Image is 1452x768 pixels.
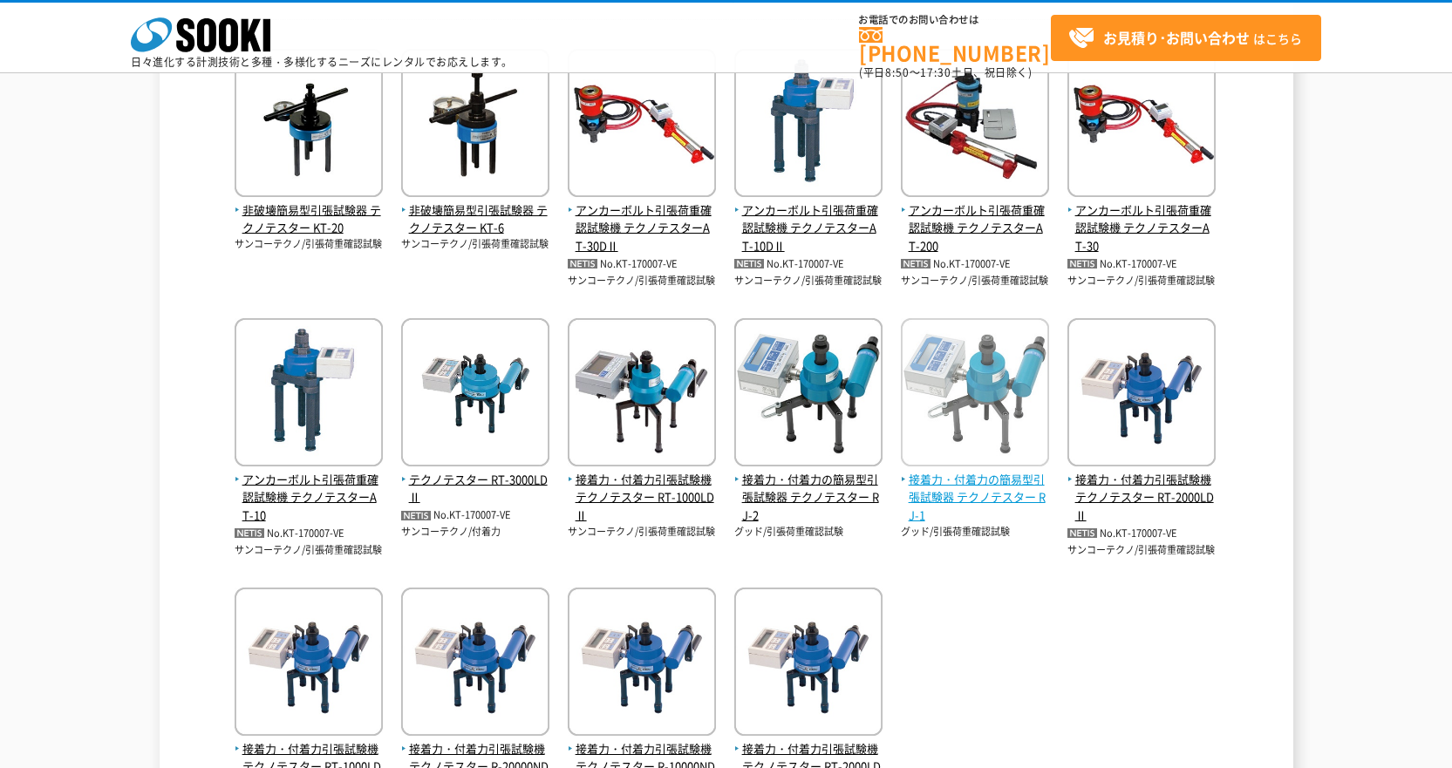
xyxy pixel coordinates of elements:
a: 非破壊簡易型引張試験器 テクノテスター KT-6 [401,183,549,237]
span: お電話でのお問い合わせは [859,15,1051,25]
span: アンカーボルト引張荷重確認試験機 テクノテスターAT-200 [901,201,1049,255]
p: サンコーテクノ/引張荷重確認試験 [235,543,383,558]
p: サンコーテクノ/付着力 [401,525,549,540]
img: テクノテスター KT-6 [401,49,549,201]
p: サンコーテクノ/引張荷重確認試験 [568,274,716,289]
span: テクノテスター RT-3000LDⅡ [401,471,549,507]
img: テクノテスター R-20000ND [401,588,549,740]
p: No.KT-170007-VE [235,525,383,543]
p: サンコーテクノ/引張荷重確認試験 [1067,543,1216,558]
img: テクノテスターAT-200 [901,49,1049,201]
p: No.KT-170007-VE [401,506,549,525]
a: 接着力・付着力の簡易型引張試験器 テクノテスター RJ-2 [734,452,883,525]
p: サンコーテクノ/引張荷重確認試験 [568,525,716,540]
img: テクノテスターAT-30 [1067,49,1216,201]
span: 17:30 [920,65,951,80]
a: アンカーボルト引張荷重確認試験機 テクノテスターAT-30 [1067,183,1216,255]
span: はこちら [1068,25,1302,51]
a: アンカーボルト引張荷重確認試験機 テクノテスターAT-10DⅡ [734,183,883,255]
span: アンカーボルト引張荷重確認試験機 テクノテスターAT-30DⅡ [568,201,716,255]
img: テクノテスター KT-20 [235,49,383,201]
a: 接着力・付着力の簡易型引張試験器 テクノテスター RJ-1 [901,452,1049,525]
img: テクノテスターAT-30DⅡ [568,49,716,201]
a: 非破壊簡易型引張試験器 テクノテスター KT-20 [235,183,383,237]
span: 接着力・付着力引張試験機 テクノテスター RT-2000LDⅡ [1067,471,1216,525]
span: 接着力・付着力の簡易型引張試験器 テクノテスター RJ-1 [901,471,1049,525]
p: No.KT-170007-VE [568,255,716,274]
p: No.KT-170007-VE [1067,525,1216,543]
span: アンカーボルト引張荷重確認試験機 テクノテスターAT-30 [1067,201,1216,255]
p: No.KT-170007-VE [734,255,883,274]
span: 8:50 [885,65,910,80]
img: テクノテスター RT-1000LDⅡ [568,318,716,471]
span: 非破壊簡易型引張試験器 テクノテスター KT-20 [235,201,383,238]
p: サンコーテクノ/引張荷重確認試験 [1067,274,1216,289]
a: アンカーボルト引張荷重確認試験機 テクノテスターAT-200 [901,183,1049,255]
a: お見積り･お問い合わせはこちら [1051,15,1321,61]
img: テクノテスターAT-10 [235,318,383,471]
a: [PHONE_NUMBER] [859,27,1051,63]
p: サンコーテクノ/引張荷重確認試験 [401,237,549,252]
span: 接着力・付着力引張試験機 テクノテスター RT-1000LDⅡ [568,471,716,525]
a: アンカーボルト引張荷重確認試験機 テクノテスターAT-10 [235,452,383,525]
a: テクノテスター RT-3000LDⅡ [401,452,549,506]
a: 接着力・付着力引張試験機 テクノテスター RT-2000LDⅡ [1067,452,1216,525]
p: No.KT-170007-VE [901,255,1049,274]
p: サンコーテクノ/引張荷重確認試験 [235,237,383,252]
span: 非破壊簡易型引張試験器 テクノテスター KT-6 [401,201,549,238]
span: アンカーボルト引張荷重確認試験機 テクノテスターAT-10DⅡ [734,201,883,255]
a: アンカーボルト引張荷重確認試験機 テクノテスターAT-30DⅡ [568,183,716,255]
img: テクノテスター RT-2000LDⅡ [1067,318,1216,471]
img: RT-3000LDⅡ [401,318,549,471]
img: テクノテスター R-10000ND [568,588,716,740]
span: (平日 ～ 土日、祝日除く) [859,65,1032,80]
img: テクノテスターAT-10DⅡ [734,49,883,201]
p: No.KT-170007-VE [1067,255,1216,274]
span: アンカーボルト引張荷重確認試験機 テクノテスターAT-10 [235,471,383,525]
img: テクノテスター RT-1000LD [235,588,383,740]
p: サンコーテクノ/引張荷重確認試験 [734,274,883,289]
img: テクノテスター RT-2000LD [734,588,883,740]
img: テクノテスター RJ-1 [901,318,1049,471]
strong: お見積り･お問い合わせ [1103,27,1250,48]
p: グッド/引張荷重確認試験 [734,525,883,540]
p: サンコーテクノ/引張荷重確認試験 [901,274,1049,289]
p: 日々進化する計測技術と多種・多様化するニーズにレンタルでお応えします。 [131,57,513,67]
a: 接着力・付着力引張試験機 テクノテスター RT-1000LDⅡ [568,452,716,525]
span: 接着力・付着力の簡易型引張試験器 テクノテスター RJ-2 [734,471,883,525]
p: グッド/引張荷重確認試験 [901,525,1049,540]
img: テクノテスター RJ-2 [734,318,883,471]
